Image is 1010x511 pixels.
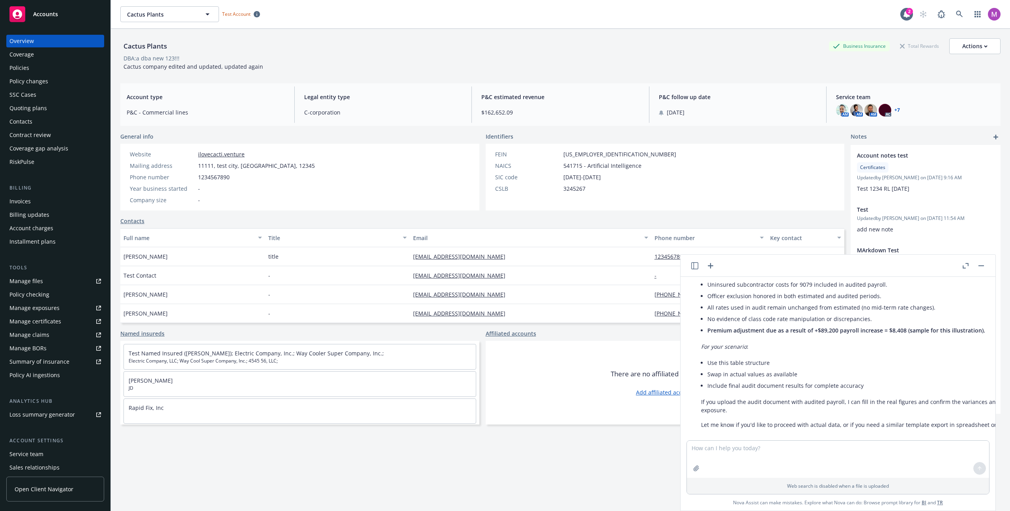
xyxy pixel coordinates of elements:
[127,10,195,19] span: Cactus Plants
[123,54,180,62] div: DBA: a dba new 123!!!
[6,342,104,355] a: Manage BORs
[857,215,994,222] span: Updated by [PERSON_NAME] on [DATE] 11:54 AM
[6,408,104,421] a: Loss summary generator
[864,104,877,116] img: photo
[9,461,60,474] div: Sales relationships
[851,199,1001,240] div: TestUpdatedby [PERSON_NAME] on [DATE] 11:54 AMadd new note
[486,329,536,338] a: Affiliated accounts
[6,184,104,192] div: Billing
[123,309,168,317] span: [PERSON_NAME]
[413,310,512,317] a: [EMAIL_ADDRESS][DOMAIN_NAME]
[9,315,61,328] div: Manage certificates
[563,173,601,181] span: [DATE]-[DATE]
[949,38,1001,54] button: Actions
[933,6,949,22] a: Report a Bug
[667,108,685,116] span: [DATE]
[129,349,384,357] a: Test Named Insured ([PERSON_NAME]); Electric Company, Inc.; Way Cooler Super Company, Inc.;
[563,184,585,193] span: 3245267
[9,235,56,248] div: Installment plans
[770,234,832,242] div: Key contact
[129,385,471,392] span: JD
[9,75,48,88] div: Policy changes
[860,164,885,171] span: Certificates
[778,252,787,261] span: Yes
[198,150,245,158] a: ilovecacti.venture
[481,108,640,116] span: $162,652.09
[120,41,170,51] div: Cactus Plants
[198,196,200,204] span: -
[6,75,104,88] a: Policy changes
[9,448,43,460] div: Service team
[915,6,931,22] a: Start snowing
[9,329,49,341] div: Manage claims
[655,234,756,242] div: Phone number
[6,235,104,248] a: Installment plans
[268,309,270,317] span: -
[120,217,144,225] a: Contacts
[268,290,270,299] span: -
[6,129,104,141] a: Contract review
[6,448,104,460] a: Service team
[9,302,60,314] div: Manage exposures
[6,156,104,168] a: RiskPulse
[692,483,984,489] p: Web search is disabled when a file is uploaded
[611,369,719,379] span: There are no affiliated accounts yet
[9,222,53,235] div: Account charges
[123,234,253,242] div: Full name
[9,156,34,168] div: RiskPulse
[130,173,195,181] div: Phone number
[659,93,817,101] span: P&C follow up date
[970,6,986,22] a: Switch app
[836,93,994,101] span: Service team
[9,209,49,221] div: Billing updates
[6,397,104,405] div: Analytics hub
[991,132,1001,142] a: add
[988,8,1001,21] img: photo
[651,228,767,247] button: Phone number
[120,6,219,22] button: Cactus Plants
[836,104,849,116] img: photo
[857,174,994,181] span: Updated by [PERSON_NAME] on [DATE] 9:16 AM
[655,310,710,317] a: [PHONE_NUMBER]
[123,252,168,261] span: [PERSON_NAME]
[268,252,279,261] span: title
[9,275,43,287] div: Manage files
[6,62,104,74] a: Policies
[6,288,104,301] a: Policy checking
[130,196,195,204] div: Company size
[6,264,104,272] div: Tools
[9,115,32,128] div: Contacts
[6,102,104,115] a: Quoting plans
[222,11,251,17] span: Test Account
[123,63,263,70] span: Cactus company edited and updated, updated again
[495,162,560,170] div: NAICS
[495,184,560,193] div: CSLB
[6,437,104,445] div: Account settings
[130,184,195,193] div: Year business started
[486,132,513,141] span: Identifiers
[9,88,36,101] div: SSC Cases
[922,499,926,506] a: BI
[6,329,104,341] a: Manage claims
[9,288,49,301] div: Policy checking
[413,291,512,298] a: [EMAIL_ADDRESS][DOMAIN_NAME]
[6,461,104,474] a: Sales relationships
[6,275,104,287] a: Manage files
[120,132,153,141] span: General info
[6,355,104,368] a: Summary of insurance
[655,253,692,260] a: 1234567890
[9,142,68,155] div: Coverage gap analysis
[636,388,694,396] a: Add affiliated account
[120,228,265,247] button: Full name
[9,35,34,47] div: Overview
[857,185,909,192] span: Test 1234 RL [DATE]
[127,108,285,116] span: P&C - Commercial lines
[962,39,988,54] div: Actions
[6,315,104,328] a: Manage certificates
[9,129,51,141] div: Contract review
[265,228,410,247] button: Title
[9,408,75,421] div: Loss summary generator
[304,108,462,116] span: C-corporation
[9,48,34,61] div: Coverage
[123,290,168,299] span: [PERSON_NAME]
